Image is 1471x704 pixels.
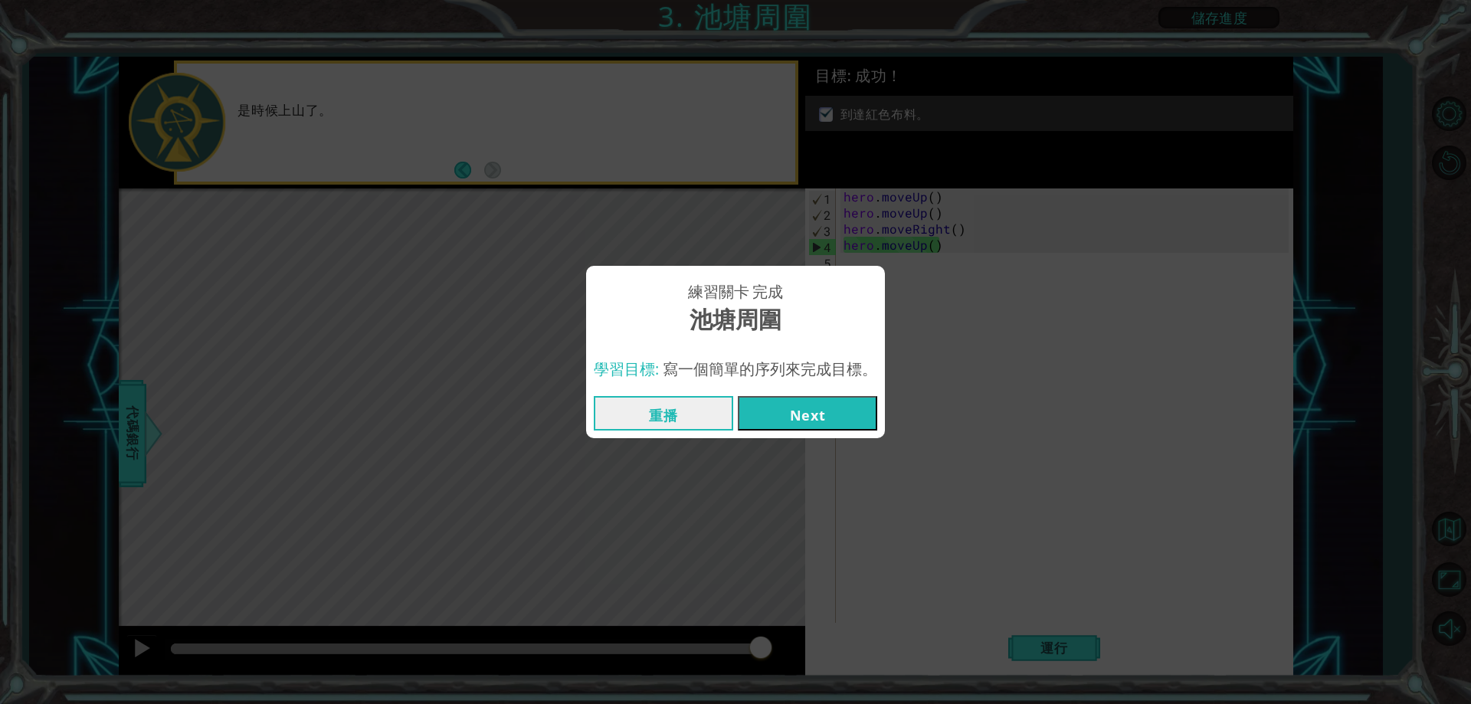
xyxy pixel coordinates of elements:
[594,359,659,379] span: 學習目標:
[690,303,781,336] span: 池塘周圍
[738,396,877,431] button: Next
[688,281,783,303] span: 練習關卡 完成
[594,396,733,431] button: 重播
[663,359,877,379] span: 寫一個簡單的序列來完成目標。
